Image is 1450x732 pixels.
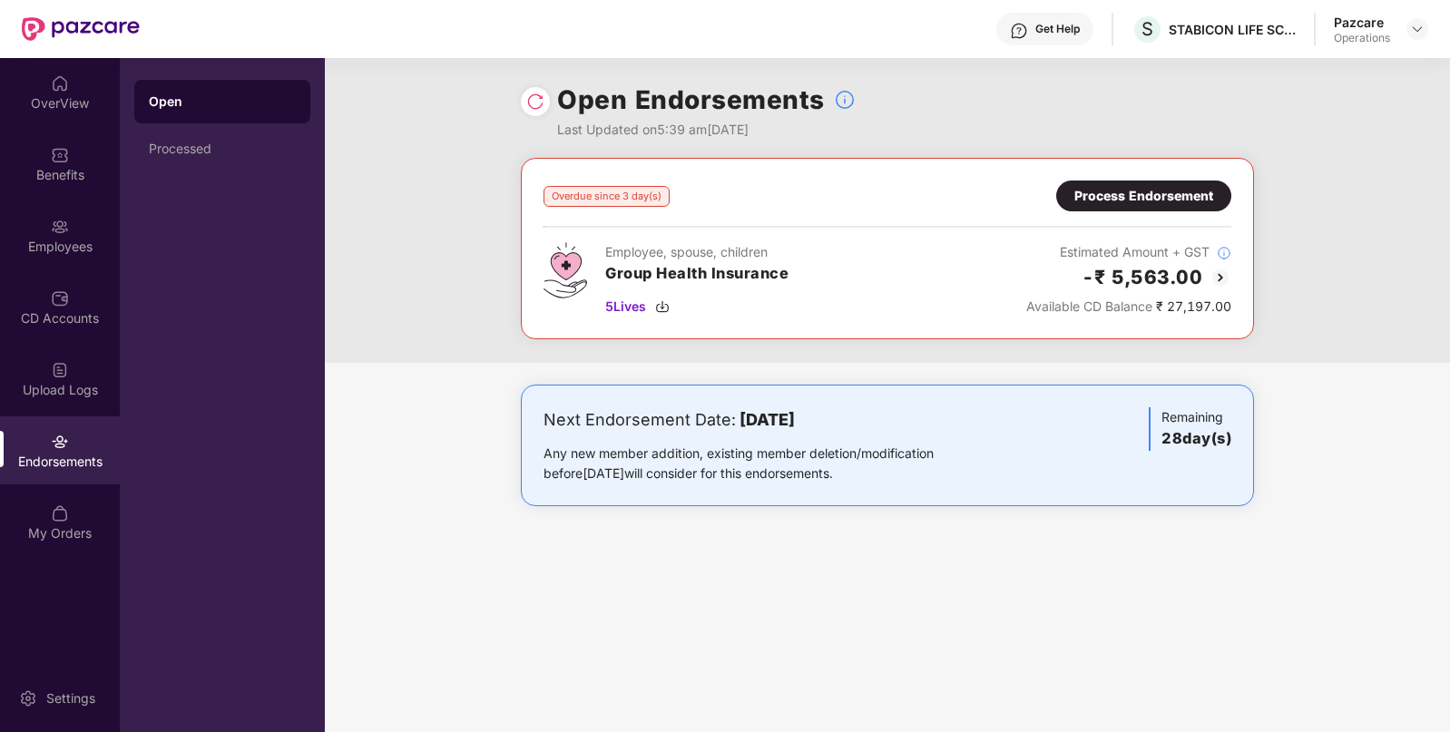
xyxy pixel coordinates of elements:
[544,407,991,433] div: Next Endorsement Date:
[1210,267,1231,288] img: svg+xml;base64,PHN2ZyBpZD0iQmFjay0yMHgyMCIgeG1sbnM9Imh0dHA6Ly93d3cudzMub3JnLzIwMDAvc3ZnIiB3aWR0aD...
[51,218,69,236] img: svg+xml;base64,PHN2ZyBpZD0iRW1wbG95ZWVzIiB4bWxucz0iaHR0cDovL3d3dy53My5vcmcvMjAwMC9zdmciIHdpZHRoPS...
[1082,262,1203,292] h2: -₹ 5,563.00
[149,142,296,156] div: Processed
[1410,22,1425,36] img: svg+xml;base64,PHN2ZyBpZD0iRHJvcGRvd24tMzJ4MzIiIHhtbG5zPSJodHRwOi8vd3d3LnczLm9yZy8yMDAwL3N2ZyIgd2...
[605,262,789,286] h3: Group Health Insurance
[22,17,140,41] img: New Pazcare Logo
[1161,427,1231,451] h3: 28 day(s)
[544,242,587,298] img: svg+xml;base64,PHN2ZyB4bWxucz0iaHR0cDovL3d3dy53My5vcmcvMjAwMC9zdmciIHdpZHRoPSI0Ny43MTQiIGhlaWdodD...
[1149,407,1231,451] div: Remaining
[149,93,296,111] div: Open
[1074,186,1213,206] div: Process Endorsement
[1035,22,1080,36] div: Get Help
[1334,14,1390,31] div: Pazcare
[51,146,69,164] img: svg+xml;base64,PHN2ZyBpZD0iQmVuZWZpdHMiIHhtbG5zPSJodHRwOi8vd3d3LnczLm9yZy8yMDAwL3N2ZyIgd2lkdGg9Ij...
[544,444,991,483] div: Any new member addition, existing member deletion/modification before [DATE] will consider for th...
[41,689,101,708] div: Settings
[51,504,69,522] img: svg+xml;base64,PHN2ZyBpZD0iTXlfT3JkZXJzIiBkYXRhLW5hbWU9Ik15IE9yZGVycyIgeG1sbnM9Imh0dHA6Ly93d3cudz...
[526,93,544,111] img: svg+xml;base64,PHN2ZyBpZD0iUmVsb2FkLTMyeDMyIiB4bWxucz0iaHR0cDovL3d3dy53My5vcmcvMjAwMC9zdmciIHdpZH...
[51,433,69,451] img: svg+xml;base64,PHN2ZyBpZD0iRW5kb3JzZW1lbnRzIiB4bWxucz0iaHR0cDovL3d3dy53My5vcmcvMjAwMC9zdmciIHdpZH...
[834,89,856,111] img: svg+xml;base64,PHN2ZyBpZD0iSW5mb18tXzMyeDMyIiBkYXRhLW5hbWU9IkluZm8gLSAzMngzMiIgeG1sbnM9Imh0dHA6Ly...
[19,689,37,708] img: svg+xml;base64,PHN2ZyBpZD0iU2V0dGluZy0yMHgyMCIgeG1sbnM9Imh0dHA6Ly93d3cudzMub3JnLzIwMDAvc3ZnIiB3aW...
[557,80,825,120] h1: Open Endorsements
[605,242,789,262] div: Employee, spouse, children
[51,74,69,93] img: svg+xml;base64,PHN2ZyBpZD0iSG9tZSIgeG1sbnM9Imh0dHA6Ly93d3cudzMub3JnLzIwMDAvc3ZnIiB3aWR0aD0iMjAiIG...
[1026,297,1231,317] div: ₹ 27,197.00
[1026,242,1231,262] div: Estimated Amount + GST
[1169,21,1296,38] div: STABICON LIFE SCIENCES PRIVATE LIMITED
[557,120,856,140] div: Last Updated on 5:39 am[DATE]
[51,361,69,379] img: svg+xml;base64,PHN2ZyBpZD0iVXBsb2FkX0xvZ3MiIGRhdGEtbmFtZT0iVXBsb2FkIExvZ3MiIHhtbG5zPSJodHRwOi8vd3...
[51,289,69,307] img: svg+xml;base64,PHN2ZyBpZD0iQ0RfQWNjb3VudHMiIGRhdGEtbmFtZT0iQ0QgQWNjb3VudHMiIHhtbG5zPSJodHRwOi8vd3...
[655,299,670,314] img: svg+xml;base64,PHN2ZyBpZD0iRG93bmxvYWQtMzJ4MzIiIHhtbG5zPSJodHRwOi8vd3d3LnczLm9yZy8yMDAwL3N2ZyIgd2...
[1141,18,1153,40] span: S
[740,410,795,429] b: [DATE]
[1026,298,1152,314] span: Available CD Balance
[544,186,670,207] div: Overdue since 3 day(s)
[1010,22,1028,40] img: svg+xml;base64,PHN2ZyBpZD0iSGVscC0zMngzMiIgeG1sbnM9Imh0dHA6Ly93d3cudzMub3JnLzIwMDAvc3ZnIiB3aWR0aD...
[1217,246,1231,260] img: svg+xml;base64,PHN2ZyBpZD0iSW5mb18tXzMyeDMyIiBkYXRhLW5hbWU9IkluZm8gLSAzMngzMiIgeG1sbnM9Imh0dHA6Ly...
[605,297,646,317] span: 5 Lives
[1334,31,1390,45] div: Operations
